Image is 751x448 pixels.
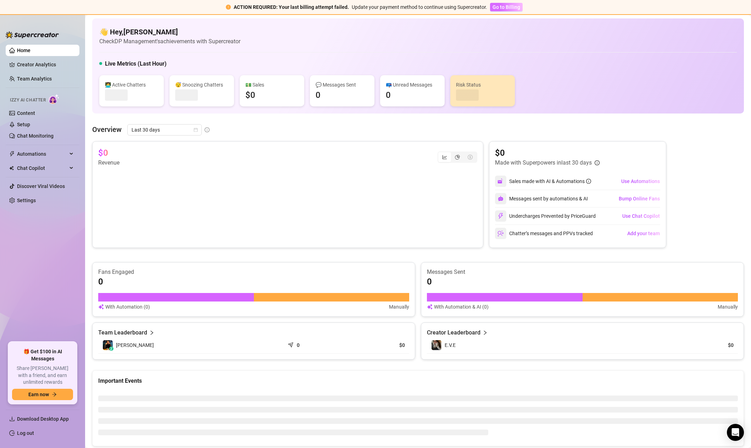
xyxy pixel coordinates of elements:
[493,4,520,10] span: Go to Billing
[595,160,600,165] span: info-circle
[17,162,67,174] span: Chat Copilot
[17,110,35,116] a: Content
[427,328,480,337] article: Creator Leaderboard
[490,3,523,11] button: Go to Billing
[495,159,592,167] article: Made with Superpowers in last 30 days
[17,430,34,436] a: Log out
[17,416,69,422] span: Download Desktop App
[483,328,488,337] span: right
[316,81,369,89] div: 💬 Messages Sent
[622,213,660,219] span: Use Chat Copilot
[17,198,36,203] a: Settings
[109,347,113,351] div: z
[495,147,600,159] article: $0
[17,133,54,139] a: Chat Monitoring
[149,328,154,337] span: right
[194,128,198,132] span: calendar
[316,89,321,101] div: 0
[98,328,147,337] article: Team Leaderboard
[99,27,240,37] h4: 👋 Hey, [PERSON_NAME]
[17,59,74,70] a: Creator Analytics
[456,81,509,89] div: Risk Status
[17,48,30,53] a: Home
[427,276,432,287] article: 0
[509,177,591,185] div: Sales made with AI & Automations
[622,210,660,222] button: Use Chat Copilot
[105,303,150,311] article: With Automation (0)
[234,4,349,10] strong: ACTION REQUIRED: Your last billing attempt failed.
[49,94,60,104] img: AI Chatter
[226,5,231,10] span: exclamation-circle
[12,365,73,386] span: Share [PERSON_NAME] with a friend, and earn unlimited rewards
[389,303,409,311] article: Manually
[619,196,660,201] span: Bump Online Fans
[495,193,588,204] div: Messages sent by automations & AI
[621,178,660,184] span: Use Automations
[17,76,52,82] a: Team Analytics
[245,81,299,89] div: 💵 Sales
[386,81,439,89] div: 📪 Unread Messages
[455,155,460,160] span: pie-chart
[627,228,660,239] button: Add your team
[297,342,300,349] article: 0
[52,392,57,397] span: arrow-right
[175,81,228,89] div: 😴 Snoozing Chatters
[105,60,167,68] h5: Live Metrics (Last Hour)
[445,342,456,348] span: E.V.E
[103,340,113,350] img: Damian Huntley
[351,342,405,349] article: $0
[6,31,59,38] img: logo-BBDzfeDw.svg
[468,155,473,160] span: dollar-circle
[10,97,46,104] span: Izzy AI Chatter
[12,348,73,362] span: 🎁 Get $100 in AI Messages
[92,124,122,135] article: Overview
[427,303,433,311] img: svg%3e
[434,303,489,311] article: With Automation & AI (0)
[98,159,119,167] article: Revenue
[17,148,67,160] span: Automations
[490,4,523,10] a: Go to Billing
[17,122,30,127] a: Setup
[498,196,504,201] img: svg%3e
[105,81,158,89] div: 👩‍💻 Active Chatters
[438,151,477,163] div: segmented control
[98,276,103,287] article: 0
[621,176,660,187] button: Use Automations
[17,183,65,189] a: Discover Viral Videos
[627,231,660,236] span: Add your team
[432,340,441,350] img: E.V.E
[9,151,15,157] span: thunderbolt
[245,89,255,101] div: $0
[28,392,49,397] span: Earn now
[497,178,504,184] img: svg%3e
[495,210,596,222] div: Undercharges Prevented by PriceGuard
[497,213,504,219] img: svg%3e
[98,303,104,311] img: svg%3e
[132,125,198,135] span: Last 30 days
[116,341,154,349] span: [PERSON_NAME]
[205,127,210,132] span: info-circle
[727,424,744,441] div: Open Intercom Messenger
[9,166,14,171] img: Chat Copilot
[497,230,504,237] img: svg%3e
[442,155,447,160] span: line-chart
[98,268,409,276] article: Fans Engaged
[98,147,108,159] article: $0
[427,268,738,276] article: Messages Sent
[586,179,591,184] span: info-circle
[352,4,487,10] span: Update your payment method to continue using Supercreator.
[386,89,391,101] div: 0
[618,193,660,204] button: Bump Online Fans
[99,37,240,46] article: Check DP Management's achievements with Supercreator
[495,228,593,239] div: Chatter’s messages and PPVs tracked
[12,389,73,400] button: Earn nowarrow-right
[98,376,738,385] div: Important Events
[288,341,295,348] span: send
[718,303,738,311] article: Manually
[9,416,15,422] span: download
[701,342,734,349] article: $0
